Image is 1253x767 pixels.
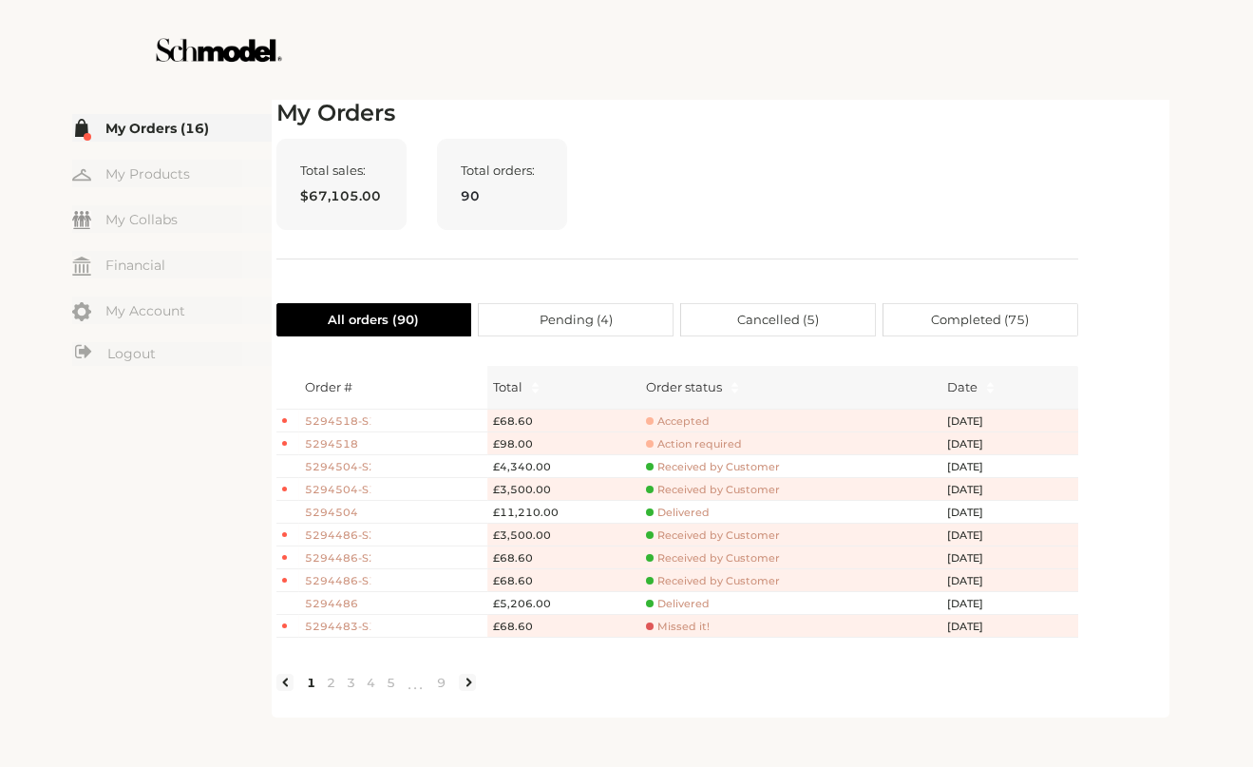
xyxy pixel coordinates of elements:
[947,527,1004,544] span: [DATE]
[530,379,541,390] span: caret-up
[985,379,996,390] span: caret-up
[487,524,640,546] td: £3,500.00
[305,482,371,498] span: 5294504-S1
[305,527,371,544] span: 5294486-S3
[461,163,543,178] span: Total orders:
[72,257,91,276] img: my-financial.svg
[305,413,371,430] span: 5294518-S1
[646,414,710,429] span: Accepted
[646,437,742,451] span: Action required
[487,615,640,638] td: £68.60
[72,205,272,233] a: My Collabs
[299,366,488,410] th: Order #
[487,410,640,432] td: £68.60
[305,550,371,566] span: 5294486-S2
[72,297,272,324] a: My Account
[301,674,321,691] a: 1
[305,573,371,589] span: 5294486-S1
[300,185,383,206] span: $67,105.00
[321,674,341,691] a: 2
[947,619,1004,635] span: [DATE]
[72,342,272,366] a: Logout
[341,674,361,691] a: 3
[305,459,371,475] span: 5294504-S2
[305,596,371,612] span: 5294486
[72,165,91,184] img: my-hanger.svg
[72,119,91,138] img: my-order.svg
[947,436,1004,452] span: [DATE]
[72,160,272,187] a: My Products
[459,674,476,691] li: Next Page
[646,377,722,396] div: Order status
[646,483,780,497] span: Received by Customer
[72,114,272,142] a: My Orders (16)
[730,379,740,390] span: caret-up
[461,185,543,206] span: 90
[646,528,780,543] span: Received by Customer
[487,478,640,501] td: £3,500.00
[305,505,371,521] span: 5294504
[72,302,91,321] img: my-account.svg
[646,620,710,634] span: Missed it!
[487,432,640,455] td: £98.00
[530,386,541,396] span: caret-down
[947,505,1004,521] span: [DATE]
[381,674,401,691] a: 5
[305,436,371,452] span: 5294518
[646,574,780,588] span: Received by Customer
[646,506,710,520] span: Delivered
[72,251,272,278] a: Financial
[730,386,740,396] span: caret-down
[487,501,640,524] td: £11,210.00
[401,672,431,695] span: •••
[646,551,780,566] span: Received by Customer
[947,482,1004,498] span: [DATE]
[947,550,1004,566] span: [DATE]
[276,674,294,691] li: Previous Page
[72,211,91,229] img: my-friends.svg
[947,459,1004,475] span: [DATE]
[947,413,1004,430] span: [DATE]
[493,377,522,396] span: Total
[540,304,613,336] span: Pending ( 4 )
[947,573,1004,589] span: [DATE]
[487,546,640,569] td: £68.60
[328,304,419,336] span: All orders ( 90 )
[401,667,431,698] li: Next 5 Pages
[646,597,710,611] span: Delivered
[276,100,1078,127] h2: My Orders
[646,460,780,474] span: Received by Customer
[72,114,272,369] div: Menu
[305,619,371,635] span: 5294483-S1
[300,163,383,178] span: Total sales:
[947,377,978,396] span: Date
[947,596,1004,612] span: [DATE]
[431,674,451,691] a: 9
[737,304,819,336] span: Cancelled ( 5 )
[487,455,640,478] td: £4,340.00
[985,386,996,396] span: caret-down
[931,304,1029,336] span: Completed ( 75 )
[361,674,381,691] a: 4
[487,569,640,592] td: £68.60
[487,592,640,615] td: £5,206.00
